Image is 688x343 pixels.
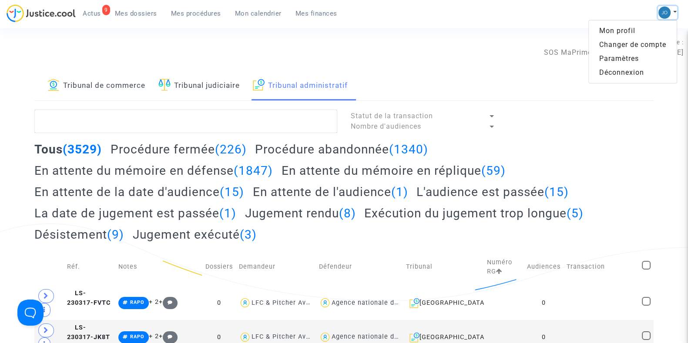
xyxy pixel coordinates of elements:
[14,14,21,21] img: logo_orange.svg
[149,298,159,306] span: + 2
[331,299,427,306] div: Agence nationale de l'habitat
[235,10,282,17] span: Mon calendrier
[149,333,159,340] span: + 2
[234,163,273,178] span: (1847)
[83,10,101,17] span: Actus
[589,38,677,52] a: Changer de compte
[202,248,236,286] td: Dossiers
[219,206,236,220] span: (1)
[481,163,506,178] span: (59)
[289,7,344,20] a: Mes finances
[228,7,289,20] a: Mon calendrier
[159,298,178,306] span: +
[64,248,115,286] td: Réf.
[253,184,408,200] h2: En attente de l'audience
[239,296,252,309] img: icon-user.svg
[253,79,265,91] img: icon-archive.svg
[406,332,481,343] div: [GEOGRAPHIC_DATA]
[63,142,102,157] span: (3529)
[23,23,98,30] div: Domaine: [DOMAIN_NAME]
[220,185,244,199] span: (15)
[364,206,584,221] h2: Exécution du jugement trop longue
[47,71,145,100] a: Tribunal de commerce
[658,7,671,19] img: 45a793c8596a0d21866ab9c5374b5e4b
[111,142,247,157] h2: Procédure fermée
[350,122,421,130] span: Nombre d'audiences
[403,248,484,286] td: Tribunal
[416,184,569,200] h2: L'audience est passée
[295,10,337,17] span: Mes finances
[34,163,273,178] h2: En attente du mémoire en défense
[236,248,316,286] td: Demandeur
[484,248,524,286] td: Numéro RG
[202,286,236,320] td: 0
[34,206,236,221] h2: La date de jugement est passée
[130,300,144,305] span: RAPO
[567,206,584,220] span: (5)
[34,142,102,157] h2: Tous
[339,206,356,220] span: (8)
[171,10,221,17] span: Mes procédures
[251,299,320,306] div: LFC & Pitcher Avocat
[76,7,108,20] a: 9Actus
[164,7,228,20] a: Mes procédures
[524,248,564,286] td: Audiences
[14,23,21,30] img: website_grey.svg
[319,296,332,309] img: icon-user.svg
[589,24,677,38] a: Mon profil
[130,334,144,340] span: RAPO
[282,163,506,178] h2: En attente du mémoire en réplique
[524,286,564,320] td: 0
[406,298,481,308] div: [GEOGRAPHIC_DATA]
[331,333,427,340] div: Agence nationale de l'habitat
[245,206,356,221] h2: Jugement rendu
[316,248,403,286] td: Défendeur
[35,50,42,57] img: tab_domain_overview_orange.svg
[47,79,60,91] img: icon-banque.svg
[251,333,320,340] div: LFC & Pitcher Avocat
[391,185,408,199] span: (1)
[67,324,110,341] span: LS-230317-JK8T
[115,248,202,286] td: Notes
[409,298,420,308] img: icon-archive.svg
[409,332,420,343] img: icon-archive.svg
[253,71,348,100] a: Tribunal administratif
[45,51,67,57] div: Domaine
[240,227,257,242] span: (3)
[108,7,164,20] a: Mes dossiers
[34,184,244,200] h2: En attente de la date d'audience
[34,227,124,242] h2: Désistement
[589,66,677,80] a: Déconnexion
[24,14,43,21] div: v 4.0.25
[544,185,569,199] span: (15)
[133,227,257,242] h2: Jugement exécuté
[159,333,178,340] span: +
[215,142,247,157] span: (226)
[255,142,428,157] h2: Procédure abandonnée
[158,79,171,91] img: icon-faciliter-sm.svg
[389,142,428,157] span: (1340)
[102,5,110,15] div: 9
[67,290,111,306] span: LS-230317-FVTC
[108,51,133,57] div: Mots-clés
[564,248,639,286] td: Transaction
[99,50,106,57] img: tab_keywords_by_traffic_grey.svg
[115,10,157,17] span: Mes dossiers
[589,52,677,66] a: Paramètres
[17,300,44,326] iframe: Help Scout Beacon - Open
[7,4,76,22] img: jc-logo.svg
[107,227,124,242] span: (9)
[158,71,240,100] a: Tribunal judiciaire
[350,112,433,120] span: Statut de la transaction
